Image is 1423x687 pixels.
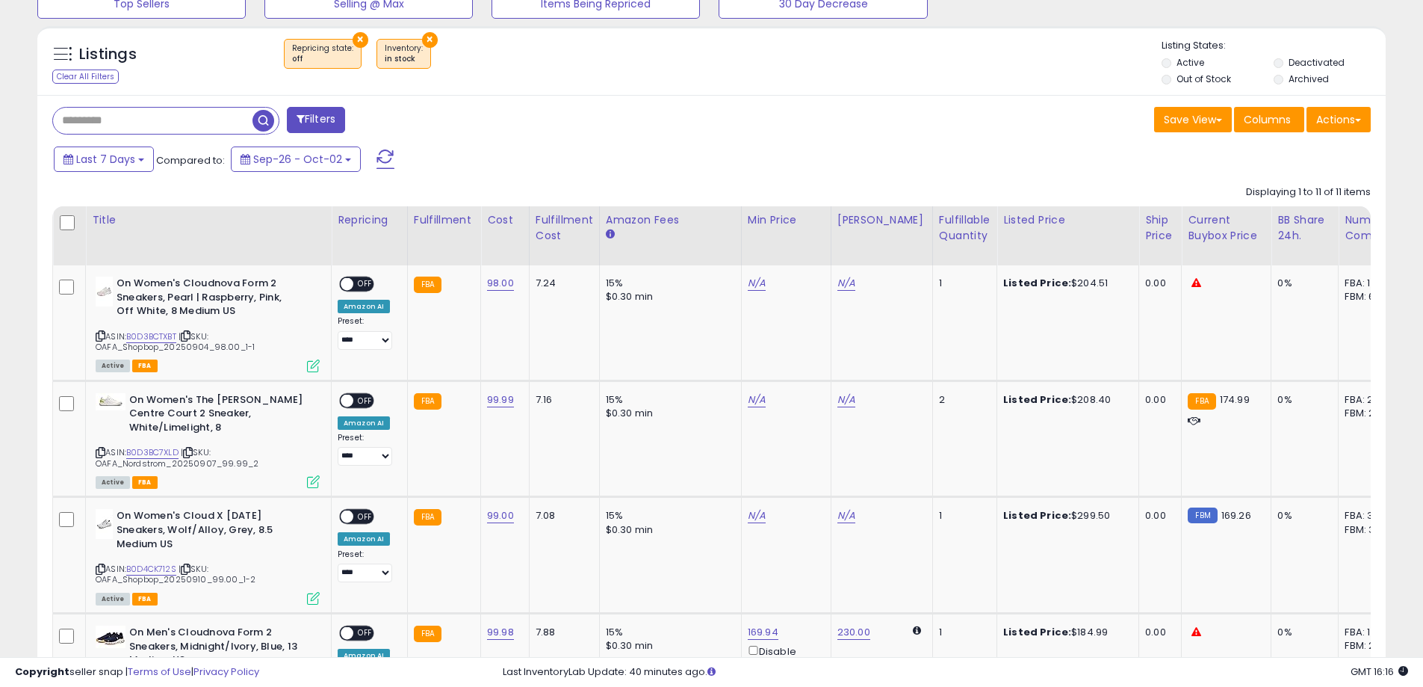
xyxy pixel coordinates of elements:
div: FBM: 2 [1345,639,1394,653]
a: B0D3BC7XLD [126,446,179,459]
a: B0D4CK712S [126,563,176,576]
div: 0.00 [1145,626,1170,639]
img: 21bUvDvmXEL._SL40_.jpg [96,509,113,539]
div: Amazon AI [338,416,390,430]
a: Privacy Policy [193,665,259,679]
div: 7.08 [536,509,588,523]
span: Columns [1244,112,1291,127]
a: N/A [837,508,855,523]
div: 0.00 [1145,509,1170,523]
div: Displaying 1 to 11 of 11 items [1246,185,1371,200]
div: Cost [487,212,523,228]
div: ASIN: [96,393,320,487]
small: FBM [1188,508,1217,523]
div: Clear All Filters [52,70,119,84]
span: 2025-10-10 16:16 GMT [1351,665,1408,679]
div: [PERSON_NAME] [837,212,926,228]
small: FBA [1188,393,1215,410]
div: Ship Price [1145,212,1175,244]
label: Out of Stock [1176,73,1231,85]
small: FBA [414,277,441,293]
small: FBA [414,626,441,642]
div: Preset: [338,549,396,583]
span: All listings currently available for purchase on Amazon [96,476,130,489]
div: FBA: 2 [1345,393,1394,407]
div: seller snap | | [15,665,259,680]
div: Amazon AI [338,532,390,546]
div: FBM: 2 [1345,407,1394,420]
span: | SKU: OAFA_Shopbop_20250904_98.00_1-1 [96,330,255,353]
div: Current Buybox Price [1188,212,1265,244]
a: 99.98 [487,625,514,640]
div: $0.30 min [606,290,730,304]
a: N/A [748,392,766,407]
div: FBA: 1 [1345,626,1394,639]
div: 1 [939,277,985,290]
label: Active [1176,56,1204,69]
div: Fulfillable Quantity [939,212,990,244]
div: Amazon Fees [606,212,735,228]
h5: Listings [79,44,137,65]
button: Last 7 Days [54,147,154,172]
div: $0.30 min [606,523,730,537]
span: OFF [353,511,377,523]
a: N/A [837,276,855,291]
div: $299.50 [1003,509,1127,523]
a: N/A [748,508,766,523]
div: ASIN: [96,277,320,371]
div: Preset: [338,316,396,350]
img: 31BXcVh5qAL._SL40_.jpg [96,393,125,410]
span: FBA [132,360,158,372]
span: 169.26 [1221,508,1251,523]
div: 0.00 [1145,277,1170,290]
div: 0% [1277,509,1327,523]
div: Repricing [338,212,401,228]
span: All listings currently available for purchase on Amazon [96,593,130,606]
strong: Copyright [15,665,69,679]
div: Fulfillment Cost [536,212,593,244]
b: Listed Price: [1003,276,1071,290]
div: FBA: 3 [1345,509,1394,523]
span: Repricing state : [292,43,353,65]
div: off [292,54,353,64]
span: All listings currently available for purchase on Amazon [96,360,130,372]
b: Listed Price: [1003,508,1071,523]
span: Inventory : [385,43,423,65]
span: | SKU: OAFA_Nordstrom_20250907_99.99_2 [96,446,258,469]
a: Terms of Use [128,665,191,679]
div: 15% [606,393,730,407]
button: × [422,32,438,48]
div: Title [92,212,325,228]
div: 15% [606,277,730,290]
button: Sep-26 - Oct-02 [231,147,361,172]
b: On Men's Cloudnova Form 2 Sneakers, Midnight/Ivory, Blue, 13 Medium US [129,626,311,671]
div: Num of Comp. [1345,212,1399,244]
div: 7.24 [536,277,588,290]
b: Listed Price: [1003,392,1071,407]
div: 2 [939,393,985,407]
b: On Women's Cloudnova Form 2 Sneakers, Pearl | Raspberry, Pink, Off White, 8 Medium US [117,277,298,322]
a: B0D3BCTXBT [126,330,176,343]
span: Sep-26 - Oct-02 [253,152,342,167]
div: FBM: 3 [1345,523,1394,537]
button: Columns [1234,107,1304,132]
small: FBA [414,393,441,410]
span: | SKU: OAFA_Shopbop_20250910_99.00_1-2 [96,563,255,585]
div: Fulfillment [414,212,474,228]
a: 169.94 [748,625,778,640]
div: 15% [606,509,730,523]
div: Preset: [338,433,396,466]
button: × [353,32,368,48]
span: OFF [353,278,377,291]
div: $204.51 [1003,277,1127,290]
span: FBA [132,593,158,606]
div: 1 [939,626,985,639]
a: 98.00 [487,276,514,291]
a: 99.99 [487,392,514,407]
div: 0.00 [1145,393,1170,407]
div: FBM: 6 [1345,290,1394,304]
div: 15% [606,626,730,639]
a: N/A [748,276,766,291]
div: BB Share 24h. [1277,212,1332,244]
b: On Women's Cloud X [DATE] Sneakers, Wolf/Alloy, Grey, 8.5 Medium US [117,509,298,555]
